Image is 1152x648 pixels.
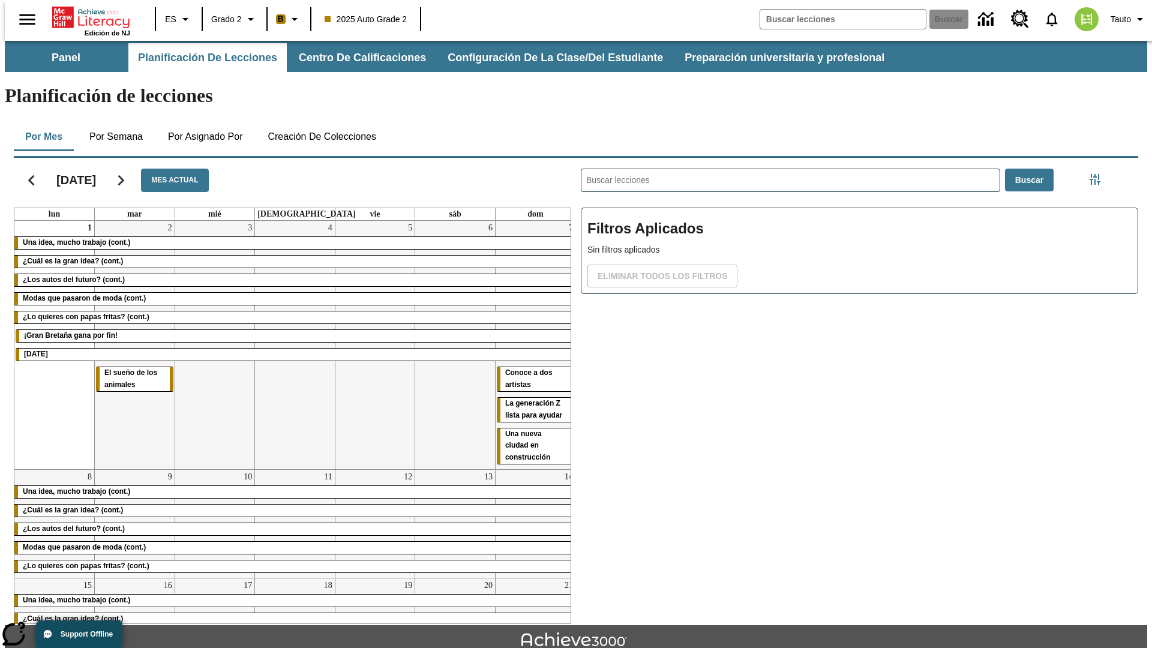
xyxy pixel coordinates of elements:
[587,214,1132,244] h2: Filtros Aplicados
[4,153,571,624] div: Calendario
[14,560,575,572] div: ¿Lo quieres con papas fritas? (cont.)
[271,8,307,30] button: Boost El color de la clase es anaranjado claro. Cambiar el color de la clase.
[14,486,575,498] div: Una idea, mucho trabajo (cont.)
[14,595,575,607] div: Una idea, mucho trabajo (cont.)
[497,428,574,464] div: Una nueva ciudad en construcción
[505,399,562,419] span: La generación Z lista para ayudar
[497,398,574,422] div: La generación Z lista para ayudar
[401,578,415,593] a: 19 de septiembre de 2025
[14,256,575,268] div: ¿Cuál es la gran idea? (cont.)
[175,470,255,578] td: 10 de septiembre de 2025
[23,524,125,533] span: ¿Los autos del futuro? (cont.)
[241,470,254,484] a: 10 de septiembre de 2025
[16,349,574,361] div: Día del Trabajo
[206,8,263,30] button: Grado: Grado 2, Elige un grado
[255,470,335,578] td: 11 de septiembre de 2025
[23,275,125,284] span: ¿Los autos del futuro? (cont.)
[52,5,130,29] a: Portada
[1004,3,1036,35] a: Centro de recursos, Se abrirá en una pestaña nueva.
[14,470,95,578] td: 8 de septiembre de 2025
[96,367,173,391] div: El sueño de los animales
[23,506,123,514] span: ¿Cuál es la gran idea? (cont.)
[80,122,152,151] button: Por semana
[14,311,575,323] div: ¿Lo quieres con papas fritas? (cont.)
[415,470,496,578] td: 13 de septiembre de 2025
[566,221,575,235] a: 7 de septiembre de 2025
[23,294,146,302] span: Modas que pasaron de moda (cont.)
[1106,8,1152,30] button: Perfil/Configuración
[95,470,175,578] td: 9 de septiembre de 2025
[23,313,149,321] span: ¿Lo quieres con papas fritas? (cont.)
[23,543,146,551] span: Modas que pasaron de moda (cont.)
[971,3,1004,36] a: Centro de información
[289,43,436,72] button: Centro de calificaciones
[166,470,175,484] a: 9 de septiembre de 2025
[106,165,136,196] button: Seguir
[587,244,1132,256] p: Sin filtros aplicados
[85,470,94,484] a: 8 de septiembre de 2025
[562,578,575,593] a: 21 de septiembre de 2025
[104,368,157,389] span: El sueño de los animales
[562,470,575,484] a: 14 de septiembre de 2025
[258,122,386,151] button: Creación de colecciones
[5,43,895,72] div: Subbarra de navegación
[14,505,575,517] div: ¿Cuál es la gran idea? (cont.)
[161,578,175,593] a: 16 de septiembre de 2025
[505,430,550,462] span: Una nueva ciudad en construcción
[326,221,335,235] a: 4 de septiembre de 2025
[23,596,130,604] span: Una idea, mucho trabajo (cont.)
[85,29,130,37] span: Edición de NJ
[165,13,176,26] span: ES
[166,221,175,235] a: 2 de septiembre de 2025
[14,221,95,470] td: 1 de septiembre de 2025
[141,169,208,192] button: Mes actual
[255,208,358,220] a: jueves
[23,257,123,265] span: ¿Cuál es la gran idea? (cont.)
[24,331,118,340] span: ¡Gran Bretaña gana por fin!
[255,221,335,470] td: 4 de septiembre de 2025
[158,122,253,151] button: Por asignado por
[495,221,575,470] td: 7 de septiembre de 2025
[14,293,575,305] div: Modas que pasaron de moda (cont.)
[125,208,145,220] a: martes
[5,85,1147,107] h1: Planificación de lecciones
[581,169,1000,191] input: Buscar lecciones
[571,153,1138,624] div: Buscar
[23,238,130,247] span: Una idea, mucho trabajo (cont.)
[581,208,1138,294] div: Filtros Aplicados
[211,13,242,26] span: Grado 2
[14,274,575,286] div: ¿Los autos del futuro? (cont.)
[438,43,673,72] button: Configuración de la clase/del estudiante
[675,43,894,72] button: Preparación universitaria y profesional
[14,542,575,554] div: Modas que pasaron de moda (cont.)
[24,350,48,358] span: Día del Trabajo
[36,620,122,648] button: Support Offline
[14,237,575,249] div: Una idea, mucho trabajo (cont.)
[401,470,415,484] a: 12 de septiembre de 2025
[14,122,74,151] button: Por mes
[245,221,254,235] a: 3 de septiembre de 2025
[1075,7,1099,31] img: avatar image
[85,221,94,235] a: 1 de septiembre de 2025
[23,614,123,623] span: ¿Cuál es la gran idea? (cont.)
[128,43,287,72] button: Planificación de lecciones
[56,173,96,187] h2: [DATE]
[52,4,130,37] div: Portada
[81,578,94,593] a: 15 de septiembre de 2025
[46,208,62,220] a: lunes
[23,487,130,496] span: Una idea, mucho trabajo (cont.)
[406,221,415,235] a: 5 de septiembre de 2025
[14,613,575,625] div: ¿Cuál es la gran idea? (cont.)
[1005,169,1054,192] button: Buscar
[6,43,126,72] button: Panel
[505,368,553,389] span: Conoce a dos artistas
[175,221,255,470] td: 3 de septiembre de 2025
[206,208,224,220] a: miércoles
[61,630,113,638] span: Support Offline
[241,578,254,593] a: 17 de septiembre de 2025
[278,11,284,26] span: B
[525,208,545,220] a: domingo
[486,221,495,235] a: 6 de septiembre de 2025
[14,523,575,535] div: ¿Los autos del futuro? (cont.)
[335,221,415,470] td: 5 de septiembre de 2025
